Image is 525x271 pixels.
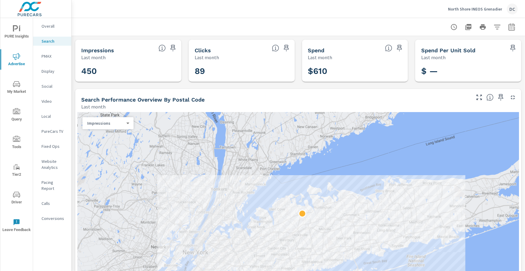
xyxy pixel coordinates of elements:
[272,44,279,52] span: The number of times an ad was clicked by a consumer.
[308,54,332,61] p: Last month
[448,6,502,12] p: North Shore INEOS Grenadier
[33,127,71,136] div: PureCars TV
[81,96,205,103] h5: Search Performance Overview By Postal Code
[42,68,66,74] p: Display
[462,21,474,33] button: "Export Report to PDF"
[496,93,506,102] span: Save this to your personalized report
[308,47,325,53] h5: Spend
[0,18,33,239] div: nav menu
[33,142,71,151] div: Fixed Ops
[42,83,66,89] p: Social
[33,112,71,121] div: Local
[42,215,66,221] p: Conversions
[2,81,31,95] span: My Market
[477,21,489,33] button: Print Report
[42,143,66,149] p: Fixed Ops
[2,163,31,178] span: Tier2
[421,54,446,61] p: Last month
[2,136,31,151] span: Tools
[2,191,31,206] span: Driver
[33,178,71,193] div: Pacing Report
[42,23,66,29] p: Overall
[486,94,494,101] span: Understand Search performance data by postal code. Individual postal codes can be selected and ex...
[81,54,106,61] p: Last month
[508,43,518,53] span: Save this to your personalized report
[507,4,518,14] div: DC
[33,22,71,31] div: Overall
[159,44,166,52] span: The number of times an ad was shown on your behalf.
[42,158,66,170] p: Website Analytics
[491,21,503,33] button: Apply Filters
[421,47,475,53] h5: Spend Per Unit Sold
[474,93,484,102] button: Make Fullscreen
[33,52,71,61] div: PMAX
[2,108,31,123] span: Query
[2,53,31,68] span: Advertise
[33,67,71,76] div: Display
[195,54,219,61] p: Last month
[33,37,71,46] div: Search
[33,157,71,172] div: Website Analytics
[385,44,392,52] span: The amount of money spent on advertising during the period.
[81,66,175,76] h3: 450
[168,43,178,53] span: Save this to your personalized report
[195,47,211,53] h5: Clicks
[506,21,518,33] button: Select Date Range
[2,25,31,40] span: PURE Insights
[508,93,518,102] button: Minimize Widget
[81,47,114,53] h5: Impressions
[42,53,66,59] p: PMAX
[33,214,71,223] div: Conversions
[87,120,124,126] p: Impressions
[42,98,66,104] p: Video
[42,179,66,191] p: Pacing Report
[82,120,129,126] div: Impressions
[42,200,66,206] p: Calls
[33,82,71,91] div: Social
[282,43,291,53] span: Save this to your personalized report
[42,113,66,119] p: Local
[421,66,515,76] h3: $ —
[33,199,71,208] div: Calls
[2,219,31,233] span: Leave Feedback
[33,97,71,106] div: Video
[195,66,289,76] h3: 89
[42,128,66,134] p: PureCars TV
[308,66,402,76] h3: $610
[81,103,106,110] p: Last month
[395,43,404,53] span: Save this to your personalized report
[42,38,66,44] p: Search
